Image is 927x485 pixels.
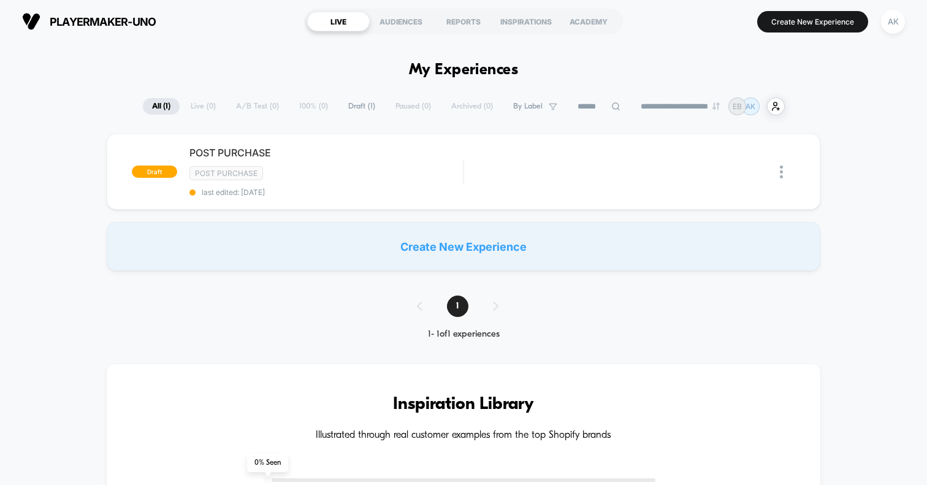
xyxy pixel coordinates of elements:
span: POST PURCHASE [189,147,463,159]
div: AK [881,10,905,34]
span: 1 [447,296,468,317]
img: end [712,102,720,110]
button: playermaker-uno [18,12,159,31]
p: EB [733,102,742,111]
span: last edited: [DATE] [189,188,463,197]
img: Visually logo [22,12,40,31]
div: ACADEMY [557,12,620,31]
span: Post Purchase [189,166,263,180]
div: INSPIRATIONS [495,12,557,31]
span: 0 % Seen [247,454,288,472]
h1: My Experiences [409,61,519,79]
h4: Illustrated through real customer examples from the top Shopify brands [143,430,784,441]
div: LIVE [307,12,370,31]
div: AUDIENCES [370,12,432,31]
span: By Label [513,102,543,111]
button: AK [877,9,909,34]
div: REPORTS [432,12,495,31]
h3: Inspiration Library [143,395,784,414]
p: AK [746,102,755,111]
div: Create New Experience [107,222,820,271]
div: 1 - 1 of 1 experiences [405,329,523,340]
span: playermaker-uno [50,15,156,28]
span: Draft ( 1 ) [339,98,384,115]
button: Create New Experience [757,11,868,32]
span: All ( 1 ) [143,98,180,115]
img: close [780,166,783,178]
span: draft [132,166,177,178]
